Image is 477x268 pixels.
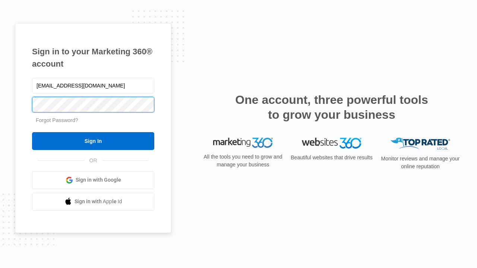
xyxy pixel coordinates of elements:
[391,138,450,150] img: Top Rated Local
[379,155,462,170] p: Monitor reviews and manage your online reputation
[201,153,285,169] p: All the tools you need to grow and manage your business
[32,78,154,93] input: Email
[36,117,78,123] a: Forgot Password?
[213,138,273,148] img: Marketing 360
[233,92,430,122] h2: One account, three powerful tools to grow your business
[76,176,121,184] span: Sign in with Google
[302,138,361,149] img: Websites 360
[75,198,122,205] span: Sign in with Apple Id
[32,132,154,150] input: Sign In
[32,171,154,189] a: Sign in with Google
[32,193,154,211] a: Sign in with Apple Id
[32,45,154,70] h1: Sign in to your Marketing 360® account
[290,154,373,162] p: Beautiful websites that drive results
[84,157,102,165] span: OR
